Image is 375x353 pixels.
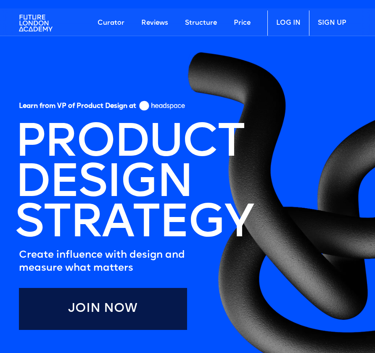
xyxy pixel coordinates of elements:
[309,10,355,36] a: SIGN UP
[225,10,259,36] a: Price
[177,10,225,36] a: Structure
[15,124,253,245] h1: PRODUCT DESIGN STRATEGY
[89,10,133,36] a: Curator
[19,288,187,330] a: Join Now
[19,102,136,113] h5: Learn from VP of Product Design at
[267,10,309,36] a: LOG IN
[19,249,229,275] h5: Create influence with design and measure what matters
[133,10,177,36] a: Reviews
